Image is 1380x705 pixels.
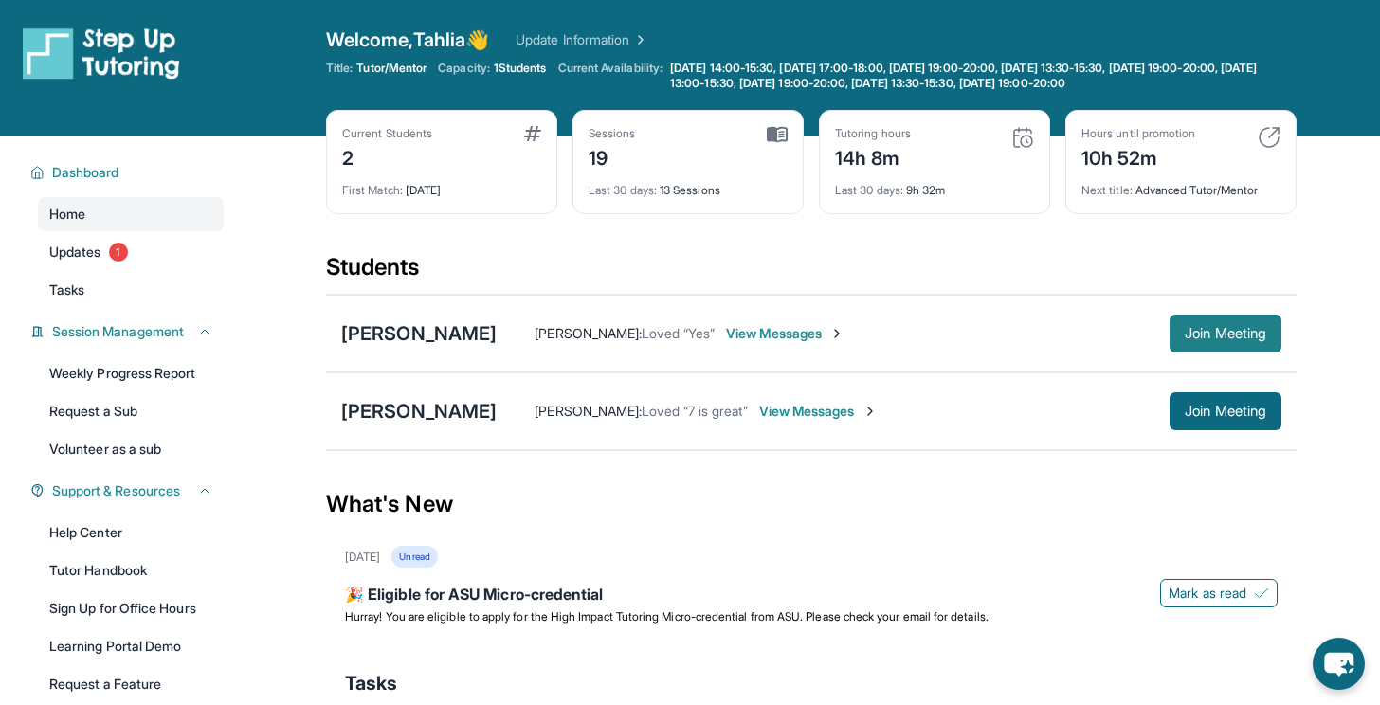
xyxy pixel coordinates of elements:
div: Tutoring hours [835,126,911,141]
div: Hours until promotion [1081,126,1195,141]
span: [PERSON_NAME] : [535,325,642,341]
a: Help Center [38,515,224,550]
div: [DATE] [342,172,541,198]
a: Tasks [38,273,224,307]
span: First Match : [342,183,403,197]
button: chat-button [1313,638,1365,690]
span: Last 30 days : [835,183,903,197]
a: Volunteer as a sub [38,432,224,466]
div: Students [326,252,1297,294]
div: [PERSON_NAME] [341,398,497,425]
button: Dashboard [45,163,212,182]
span: Loved “7 is great” [642,403,747,419]
span: Support & Resources [52,481,180,500]
span: Next title : [1081,183,1133,197]
img: logo [23,27,180,80]
button: Join Meeting [1170,392,1281,430]
img: Chevron Right [629,30,648,49]
img: card [1258,126,1280,149]
span: Tutor/Mentor [356,61,427,76]
span: 1 [109,243,128,262]
img: card [1011,126,1034,149]
div: [PERSON_NAME] [341,320,497,347]
div: Unread [391,546,437,568]
span: Dashboard [52,163,119,182]
a: Home [38,197,224,231]
a: Updates1 [38,235,224,269]
img: card [524,126,541,141]
span: Tasks [345,670,397,696]
div: 19 [589,141,636,172]
div: [DATE] [345,550,380,565]
div: Advanced Tutor/Mentor [1081,172,1280,198]
a: Learning Portal Demo [38,629,224,663]
button: Join Meeting [1170,315,1281,352]
div: 13 Sessions [589,172,788,198]
div: 2 [342,141,432,172]
span: Updates [49,243,101,262]
span: Hurray! You are eligible to apply for the High Impact Tutoring Micro-credential from ASU. Please ... [345,609,989,624]
img: Chevron-Right [862,404,878,419]
span: Mark as read [1169,584,1246,603]
div: 10h 52m [1081,141,1195,172]
span: Capacity: [438,61,490,76]
a: Request a Sub [38,394,224,428]
a: Tutor Handbook [38,553,224,587]
div: Sessions [589,126,636,141]
a: [DATE] 14:00-15:30, [DATE] 17:00-18:00, [DATE] 19:00-20:00, [DATE] 13:30-15:30, [DATE] 19:00-20:0... [666,61,1297,91]
a: Sign Up for Office Hours [38,591,224,625]
span: Current Availability: [558,61,663,91]
span: [PERSON_NAME] : [535,403,642,419]
div: What's New [326,462,1297,546]
a: Update Information [516,30,648,49]
div: 9h 32m [835,172,1034,198]
span: Join Meeting [1185,328,1266,339]
div: Current Students [342,126,432,141]
span: Title: [326,61,353,76]
div: 🎉 Eligible for ASU Micro-credential [345,583,1278,609]
span: Tasks [49,280,84,299]
img: Mark as read [1254,586,1269,601]
button: Mark as read [1160,579,1278,607]
span: View Messages [726,324,844,343]
span: View Messages [759,402,878,421]
button: Session Management [45,322,212,341]
span: 1 Students [494,61,547,76]
span: [DATE] 14:00-15:30, [DATE] 17:00-18:00, [DATE] 19:00-20:00, [DATE] 13:30-15:30, [DATE] 19:00-20:0... [670,61,1293,91]
span: Home [49,205,85,224]
span: Last 30 days : [589,183,657,197]
img: card [767,126,788,143]
button: Support & Resources [45,481,212,500]
img: Chevron-Right [829,326,844,341]
span: Loved “Yes” [642,325,715,341]
span: Session Management [52,322,184,341]
span: Welcome, Tahlia 👋 [326,27,489,53]
span: Join Meeting [1185,406,1266,417]
a: Weekly Progress Report [38,356,224,390]
a: Request a Feature [38,667,224,701]
div: 14h 8m [835,141,911,172]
